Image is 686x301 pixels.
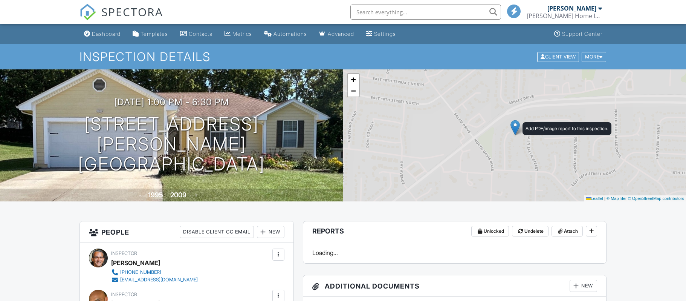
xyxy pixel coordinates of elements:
[551,27,605,41] a: Support Center
[111,292,137,297] span: Inspector
[170,191,186,199] div: 2009
[80,221,293,243] h3: People
[12,114,331,174] h1: [STREET_ADDRESS][PERSON_NAME] [GEOGRAPHIC_DATA]
[79,4,96,20] img: The Best Home Inspection Software - Spectora
[92,31,121,37] div: Dashboard
[350,5,501,20] input: Search everything...
[261,27,310,41] a: Automations (Basic)
[570,280,597,292] div: New
[120,269,161,275] div: [PHONE_NUMBER]
[348,74,359,85] a: Zoom in
[141,31,168,37] div: Templates
[628,196,684,201] a: © OpenStreetMap contributors
[537,52,579,62] div: Client View
[303,275,607,297] h3: Additional Documents
[316,27,357,41] a: Advanced
[180,226,254,238] div: Disable Client CC Email
[79,50,607,63] h1: Inspection Details
[111,257,160,269] div: [PERSON_NAME]
[139,193,147,198] span: Built
[547,5,596,12] div: [PERSON_NAME]
[527,12,602,20] div: Duncan Home Inspections
[257,226,284,238] div: New
[582,52,606,62] div: More
[222,27,255,41] a: Metrics
[79,10,163,26] a: SPECTORA
[363,27,399,41] a: Settings
[120,277,198,283] div: [EMAIL_ADDRESS][DOMAIN_NAME]
[148,191,163,199] div: 1995
[232,31,252,37] div: Metrics
[351,86,356,95] span: −
[189,31,212,37] div: Contacts
[586,196,603,201] a: Leaflet
[328,31,354,37] div: Advanced
[81,27,124,41] a: Dashboard
[114,97,229,107] h3: [DATE] 1:00 pm - 6:30 pm
[111,250,137,256] span: Inspector
[374,31,396,37] div: Settings
[607,196,627,201] a: © MapTiler
[111,269,198,276] a: [PHONE_NUMBER]
[101,4,163,20] span: SPECTORA
[510,120,520,135] img: Marker
[188,193,198,198] span: sq. ft.
[536,54,581,59] a: Client View
[273,31,307,37] div: Automations
[351,75,356,84] span: +
[111,276,198,284] a: [EMAIL_ADDRESS][DOMAIN_NAME]
[348,85,359,97] a: Zoom out
[562,31,602,37] div: Support Center
[177,27,215,41] a: Contacts
[604,196,605,201] span: |
[130,27,171,41] a: Templates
